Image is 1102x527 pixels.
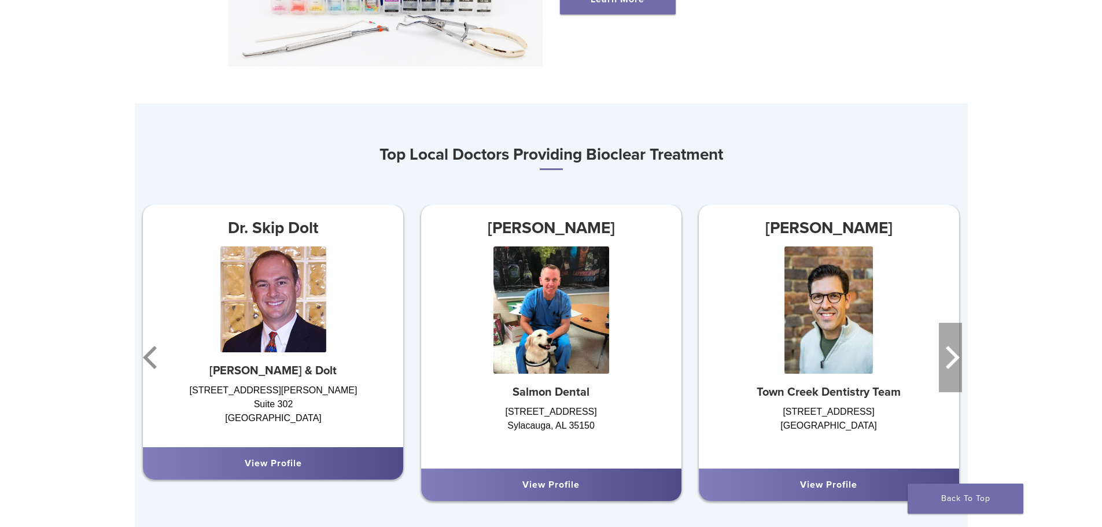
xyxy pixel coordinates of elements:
a: View Profile [245,458,302,469]
h3: Top Local Doctors Providing Bioclear Treatment [135,141,968,170]
h3: [PERSON_NAME] [699,214,959,242]
h3: Dr. Skip Dolt [143,214,403,242]
button: Next [939,323,962,392]
div: [STREET_ADDRESS][PERSON_NAME] Suite 302 [GEOGRAPHIC_DATA] [143,384,403,436]
strong: Salmon Dental [513,385,589,399]
img: Dr. Skip Dolt [220,246,326,352]
img: Dr. Jeffrey Beeler [784,246,873,374]
div: [STREET_ADDRESS] [GEOGRAPHIC_DATA] [699,405,959,457]
strong: Town Creek Dentistry Team [757,385,901,399]
div: [STREET_ADDRESS] Sylacauga, AL 35150 [421,405,681,457]
a: View Profile [800,479,857,491]
img: Dr. Christopher Salmon [493,246,609,374]
a: View Profile [522,479,580,491]
h3: [PERSON_NAME] [421,214,681,242]
button: Previous [141,323,164,392]
strong: [PERSON_NAME] & Dolt [209,364,337,378]
a: Back To Top [908,484,1023,514]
